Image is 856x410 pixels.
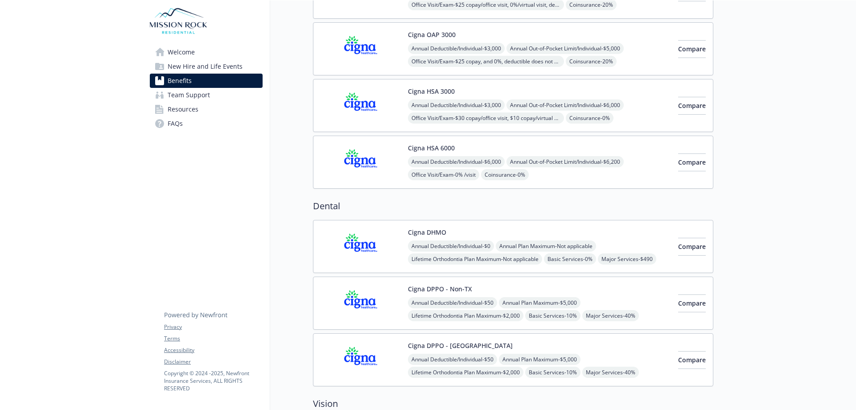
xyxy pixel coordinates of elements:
button: Cigna HSA 3000 [408,87,455,96]
span: Compare [678,242,706,251]
span: Major Services - 40% [582,310,639,321]
button: Compare [678,153,706,171]
span: Annual Out-of-Pocket Limit/Individual - $5,000 [506,43,624,54]
span: Compare [678,101,706,110]
span: Resources [168,102,198,116]
span: Annual Deductible/Individual - $0 [408,240,494,252]
span: Office Visit/Exam - $25 copay, and 0%, deductible does not apply [408,56,564,67]
span: Major Services - $490 [598,253,656,265]
button: Cigna OAP 3000 [408,30,456,39]
img: CIGNA carrier logo [321,30,401,68]
button: Cigna HSA 6000 [408,143,455,153]
a: New Hire and Life Events [150,59,263,74]
a: Benefits [150,74,263,88]
span: Annual Deductible/Individual - $50 [408,297,497,308]
span: Office Visit/Exam - 0% /visit [408,169,479,180]
span: Annual Out-of-Pocket Limit/Individual - $6,200 [506,156,624,167]
span: Annual Deductible/Individual - $3,000 [408,99,505,111]
span: Annual Out-of-Pocket Limit/Individual - $6,000 [506,99,624,111]
h2: Dental [313,199,713,213]
button: Cigna DHMO [408,228,446,237]
span: Coinsurance - 0% [481,169,529,180]
a: Disclaimer [164,358,262,366]
span: Compare [678,299,706,307]
span: New Hire and Life Events [168,59,243,74]
button: Compare [678,97,706,115]
button: Compare [678,238,706,256]
a: Team Support [150,88,263,102]
img: CIGNA carrier logo [321,284,401,322]
span: Annual Plan Maximum - Not applicable [496,240,596,252]
span: Major Services - 40% [582,367,639,378]
span: Team Support [168,88,210,102]
span: Compare [678,356,706,364]
a: Terms [164,335,262,343]
span: Office Visit/Exam - $30 copay/office visit, $10 copay/virtual visit [408,112,564,124]
img: CIGNA carrier logo [321,341,401,379]
span: Coinsurance - 0% [566,112,613,124]
button: Compare [678,40,706,58]
a: FAQs [150,116,263,131]
img: CIGNA carrier logo [321,143,401,181]
span: Annual Deductible/Individual - $3,000 [408,43,505,54]
span: Compare [678,158,706,166]
a: Welcome [150,45,263,59]
a: Privacy [164,323,262,331]
span: Welcome [168,45,195,59]
img: CIGNA carrier logo [321,87,401,124]
span: Annual Plan Maximum - $5,000 [499,297,580,308]
span: Annual Deductible/Individual - $6,000 [408,156,505,167]
span: Annual Deductible/Individual - $50 [408,354,497,365]
span: Annual Plan Maximum - $5,000 [499,354,580,365]
p: Copyright © 2024 - 2025 , Newfront Insurance Services, ALL RIGHTS RESERVED [164,369,262,392]
button: Cigna DPPO - [GEOGRAPHIC_DATA] [408,341,513,350]
a: Accessibility [164,346,262,354]
span: FAQs [168,116,183,131]
span: Basic Services - 10% [525,310,580,321]
button: Compare [678,294,706,312]
span: Basic Services - 0% [544,253,596,265]
span: Benefits [168,74,192,88]
button: Compare [678,351,706,369]
a: Resources [150,102,263,116]
span: Basic Services - 10% [525,367,580,378]
span: Compare [678,45,706,53]
button: Cigna DPPO - Non-TX [408,284,472,294]
img: CIGNA carrier logo [321,228,401,265]
span: Lifetime Orthodontia Plan Maximum - $2,000 [408,310,523,321]
span: Coinsurance - 20% [566,56,617,67]
span: Lifetime Orthodontia Plan Maximum - Not applicable [408,253,542,265]
span: Lifetime Orthodontia Plan Maximum - $2,000 [408,367,523,378]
